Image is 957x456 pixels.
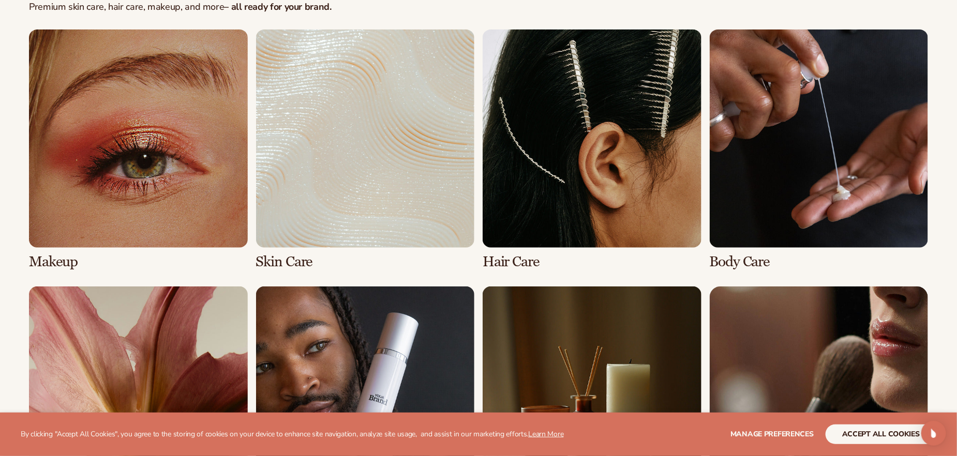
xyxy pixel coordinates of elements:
strong: – all ready for your brand. [224,1,331,13]
button: accept all cookies [826,424,936,444]
a: Learn More [528,429,563,439]
div: 3 / 8 [483,29,701,270]
h3: Skin Care [256,254,475,270]
p: By clicking "Accept All Cookies", you agree to the storing of cookies on your device to enhance s... [21,430,564,439]
h3: Makeup [29,254,248,270]
button: Manage preferences [730,424,814,444]
div: Open Intercom Messenger [921,421,946,446]
span: Manage preferences [730,429,814,439]
div: 4 / 8 [710,29,929,270]
p: Premium skin care, hair care, makeup, and more [29,2,431,13]
h3: Body Care [710,254,929,270]
div: 1 / 8 [29,29,248,270]
h3: Hair Care [483,254,701,270]
div: 2 / 8 [256,29,475,270]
